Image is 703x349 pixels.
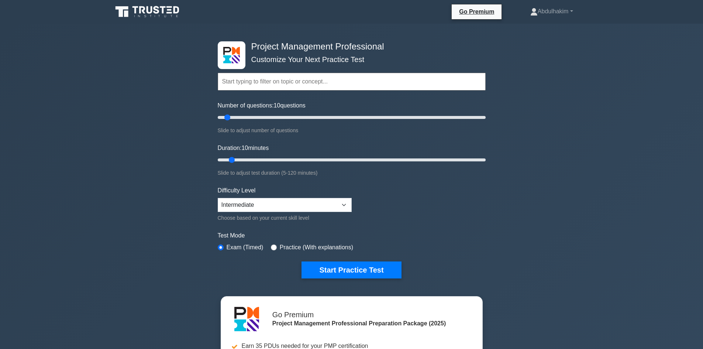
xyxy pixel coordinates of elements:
[218,144,269,153] label: Duration: minutes
[218,231,486,240] label: Test Mode
[455,7,499,16] a: Go Premium
[218,126,486,135] div: Slide to adjust number of questions
[280,243,353,252] label: Practice (With explanations)
[218,101,306,110] label: Number of questions: questions
[248,41,449,52] h4: Project Management Professional
[218,168,486,177] div: Slide to adjust test duration (5-120 minutes)
[513,4,591,19] a: Abdulhakim
[227,243,263,252] label: Exam (Timed)
[241,145,248,151] span: 10
[301,261,401,278] button: Start Practice Test
[274,102,280,109] span: 10
[218,186,256,195] label: Difficulty Level
[218,73,486,90] input: Start typing to filter on topic or concept...
[218,213,352,222] div: Choose based on your current skill level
